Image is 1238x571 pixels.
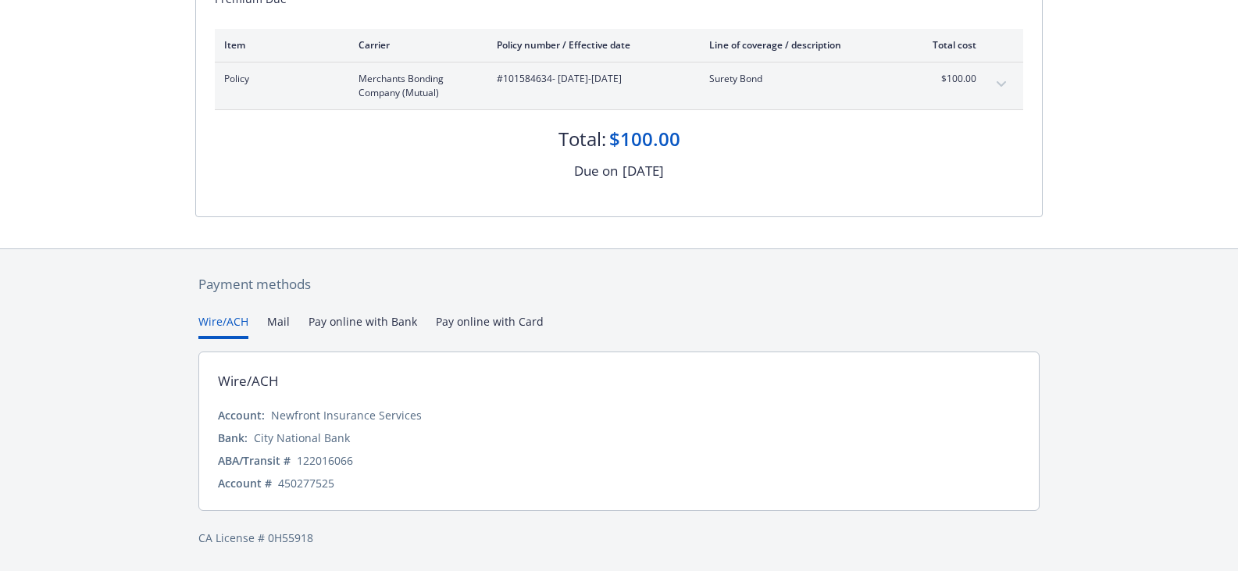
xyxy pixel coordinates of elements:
[198,530,1040,546] div: CA License # 0H55918
[215,62,1023,109] div: PolicyMerchants Bonding Company (Mutual)#101584634- [DATE]-[DATE]Surety Bond$100.00expand content
[359,72,472,100] span: Merchants Bonding Company (Mutual)
[271,407,422,423] div: Newfront Insurance Services
[623,161,664,181] div: [DATE]
[224,38,334,52] div: Item
[198,274,1040,294] div: Payment methods
[297,452,353,469] div: 122016066
[918,72,976,86] span: $100.00
[254,430,350,446] div: City National Bank
[218,452,291,469] div: ABA/Transit #
[309,313,417,339] button: Pay online with Bank
[609,126,680,152] div: $100.00
[359,38,472,52] div: Carrier
[224,72,334,86] span: Policy
[218,430,248,446] div: Bank:
[218,407,265,423] div: Account:
[497,38,684,52] div: Policy number / Effective date
[558,126,606,152] div: Total:
[278,475,334,491] div: 450277525
[436,313,544,339] button: Pay online with Card
[218,371,279,391] div: Wire/ACH
[198,313,248,339] button: Wire/ACH
[574,161,618,181] div: Due on
[497,72,684,86] span: #101584634 - [DATE]-[DATE]
[709,38,893,52] div: Line of coverage / description
[709,72,893,86] span: Surety Bond
[918,38,976,52] div: Total cost
[267,313,290,339] button: Mail
[218,475,272,491] div: Account #
[989,72,1014,97] button: expand content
